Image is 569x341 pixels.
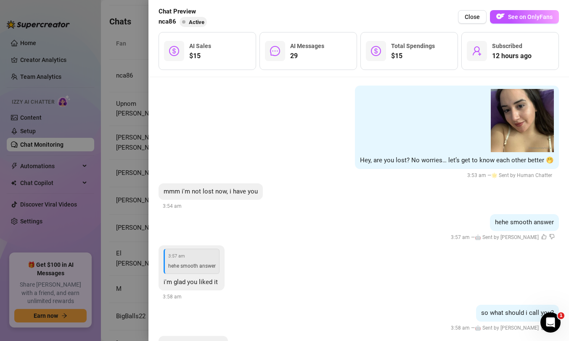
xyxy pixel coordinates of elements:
[451,234,555,240] span: 3:57 am —
[467,172,555,178] span: 3:53 am —
[540,312,561,333] iframe: Intercom live chat
[391,51,435,61] span: $15
[491,172,552,178] span: 🌟 Sent by Human Chatter
[169,46,179,56] span: dollar
[290,43,324,49] span: AI Messages
[189,43,211,49] span: AI Sales
[163,294,182,300] span: 3:58 am
[159,7,210,17] span: Chat Preview
[472,46,482,56] span: user-add
[164,278,218,286] span: i'm glad you liked it
[475,325,539,331] span: 🤖 Sent by [PERSON_NAME]
[496,12,505,21] img: OF
[558,312,564,319] span: 1
[451,325,555,331] span: 3:58 am —
[391,43,435,49] span: Total Spendings
[549,234,555,239] span: dislike
[371,46,381,56] span: dollar
[164,188,258,195] span: mmm i'm not lost now, i have you
[270,46,280,56] span: message
[541,234,547,239] span: like
[492,51,532,61] span: 12 hours ago
[495,218,554,226] span: hehe smooth answer
[508,13,553,20] span: See on OnlyFans
[491,89,554,152] img: media
[290,51,324,61] span: 29
[360,156,554,164] span: Hey, are you lost? No worries… let’s get to know each other better 🤭
[189,51,211,61] span: $15
[458,10,487,24] button: Close
[481,309,554,317] span: so what should i call you?
[168,252,216,260] span: 3:57 am
[159,17,176,27] span: nca86
[475,234,539,240] span: 🤖 Sent by [PERSON_NAME]
[168,263,216,269] span: hehe smooth answer
[492,43,522,49] span: Subscribed
[465,13,480,20] span: Close
[163,203,182,209] span: 3:54 am
[189,19,204,25] span: Active
[490,10,559,24] button: OFSee on OnlyFans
